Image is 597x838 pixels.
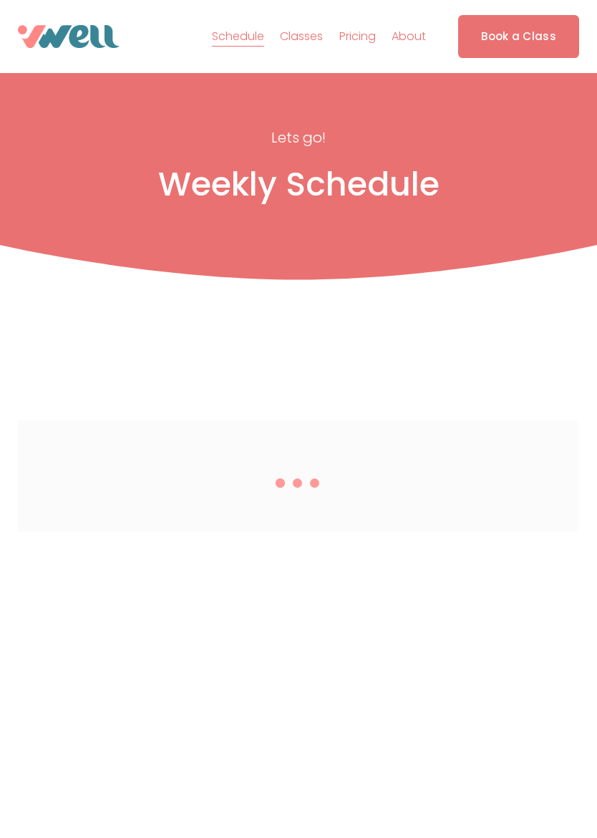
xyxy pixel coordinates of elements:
a: Pricing [339,25,376,48]
a: Book a Class [458,15,579,58]
h1: Weekly Schedule [18,164,579,205]
span: About [392,27,426,47]
span: Classes [280,27,323,47]
a: Schedule [212,25,264,48]
a: folder dropdown [280,25,323,48]
img: VWell [18,25,120,48]
a: folder dropdown [392,25,426,48]
p: Lets go! [184,125,413,150]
